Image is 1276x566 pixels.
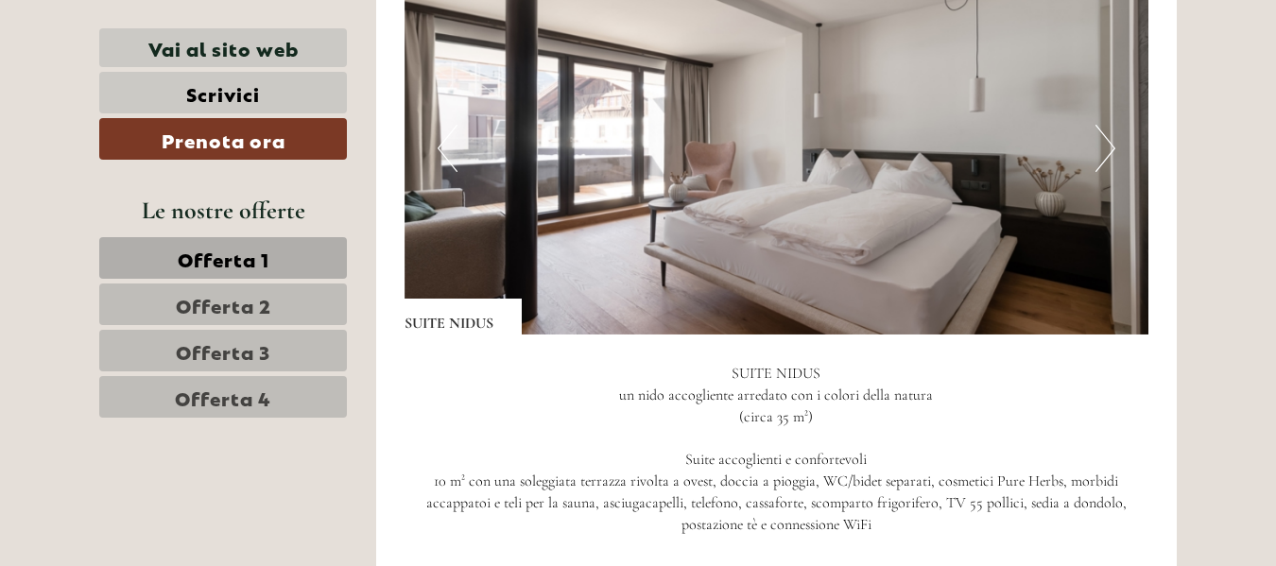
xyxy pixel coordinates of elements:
[176,337,270,364] span: Offerta 3
[405,363,1149,536] p: SUITE NIDUS un nido accogliente arredato con i colori della natura (circa 35 m²) Suite accoglient...
[175,384,271,410] span: Offerta 4
[438,125,457,172] button: Previous
[99,118,347,160] a: Prenota ora
[99,28,347,67] a: Vai al sito web
[99,193,347,228] div: Le nostre offerte
[178,245,269,271] span: Offerta 1
[331,14,414,46] div: giovedì
[405,299,522,334] div: SUITE NIDUS
[176,291,271,317] span: Offerta 2
[633,489,745,531] button: Invia
[28,92,252,105] small: 11:42
[28,55,252,70] div: [GEOGRAPHIC_DATA]
[14,51,262,109] div: Buon giorno, come possiamo aiutarla?
[1095,125,1115,172] button: Next
[99,72,347,113] a: Scrivici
